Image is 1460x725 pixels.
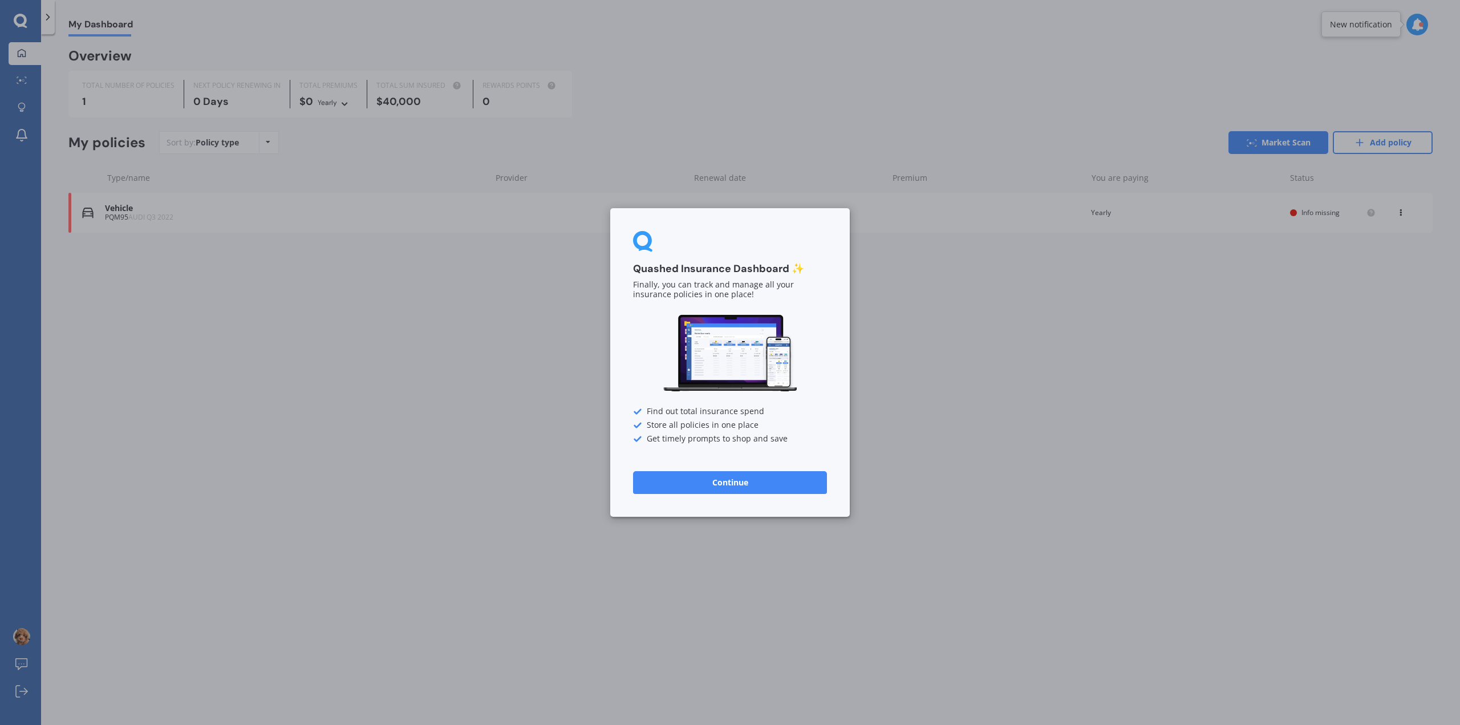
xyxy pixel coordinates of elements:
[633,407,827,416] div: Find out total insurance spend
[633,471,827,494] button: Continue
[633,281,827,300] p: Finally, you can track and manage all your insurance policies in one place!
[633,262,827,276] h3: Quashed Insurance Dashboard ✨
[633,421,827,430] div: Store all policies in one place
[662,313,798,394] img: Dashboard
[633,435,827,444] div: Get timely prompts to shop and save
